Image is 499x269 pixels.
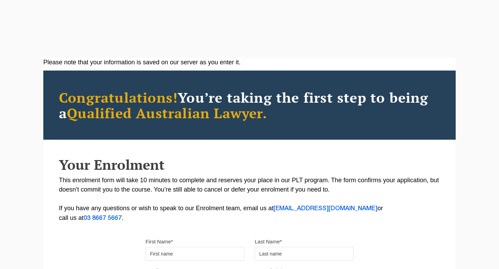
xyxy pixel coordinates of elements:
[146,247,244,261] input: First name
[59,157,440,172] h2: Your Enrolment
[146,238,173,245] label: First Name*
[255,238,282,245] label: Last Name*
[67,104,267,122] span: Qualified Australian Lawyer.
[59,88,178,106] span: Congratulations!
[43,58,456,67] div: Please note that your information is saved on our server as you enter it.
[59,90,440,121] h2: You’re taking the first step to being a
[84,215,122,221] a: 03 8667 5667
[273,206,377,211] a: [EMAIL_ADDRESS][DOMAIN_NAME]
[255,247,353,261] input: Last name
[59,176,440,223] p: This enrolment form will take 10 minutes to complete and reserves your place in our PLT program. ...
